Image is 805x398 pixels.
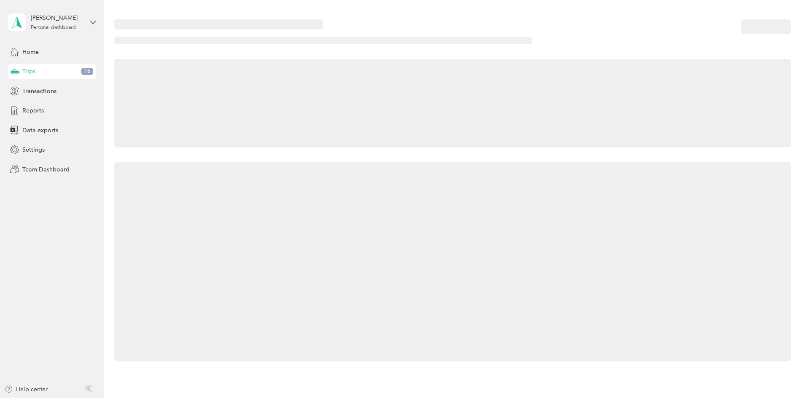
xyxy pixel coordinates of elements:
[22,145,45,154] span: Settings
[31,25,76,30] div: Personal dashboard
[22,106,44,115] span: Reports
[81,68,93,75] span: 16
[22,126,58,135] span: Data exports
[31,13,83,22] div: [PERSON_NAME]
[22,48,39,56] span: Home
[5,385,48,394] button: Help center
[22,67,35,76] span: Trips
[22,165,70,174] span: Team Dashboard
[22,87,56,96] span: Transactions
[758,351,805,398] iframe: Everlance-gr Chat Button Frame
